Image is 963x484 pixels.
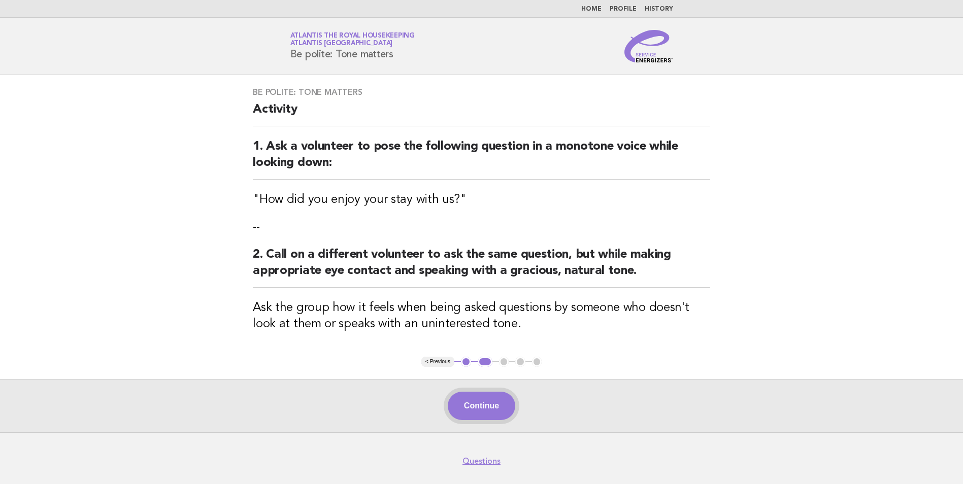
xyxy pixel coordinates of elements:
[253,139,710,180] h2: 1. Ask a volunteer to pose the following question in a monotone voice while looking down:
[253,300,710,332] h3: Ask the group how it feels when being asked questions by someone who doesn't look at them or spea...
[290,32,415,47] a: Atlantis the Royal HousekeepingAtlantis [GEOGRAPHIC_DATA]
[253,87,710,97] h3: Be polite: Tone matters
[448,392,515,420] button: Continue
[290,33,415,59] h1: Be polite: Tone matters
[645,6,673,12] a: History
[253,220,710,234] p: --
[461,357,471,367] button: 1
[253,247,710,288] h2: 2. Call on a different volunteer to ask the same question, but while making appropriate eye conta...
[421,357,454,367] button: < Previous
[253,101,710,126] h2: Activity
[478,357,492,367] button: 2
[581,6,602,12] a: Home
[610,6,637,12] a: Profile
[253,192,710,208] h3: "How did you enjoy your stay with us?"
[624,30,673,62] img: Service Energizers
[462,456,501,466] a: Questions
[290,41,393,47] span: Atlantis [GEOGRAPHIC_DATA]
